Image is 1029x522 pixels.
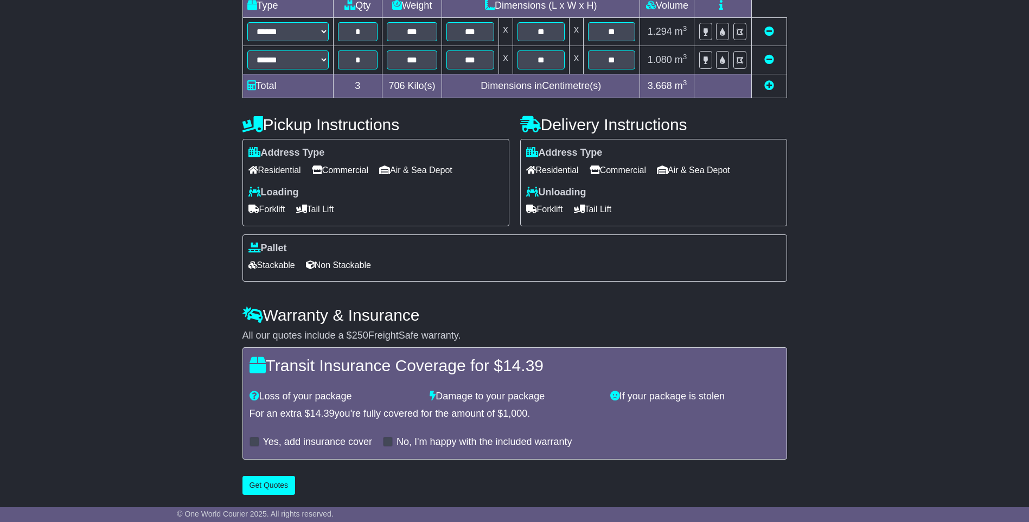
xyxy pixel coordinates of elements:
[263,436,372,448] label: Yes, add insurance cover
[574,201,612,218] span: Tail Lift
[244,391,425,403] div: Loss of your package
[648,26,672,37] span: 1.294
[250,357,780,374] h4: Transit Insurance Coverage for $
[648,80,672,91] span: 3.668
[526,187,586,199] label: Unloading
[424,391,605,403] div: Damage to your package
[248,257,295,273] span: Stackable
[764,54,774,65] a: Remove this item
[242,476,296,495] button: Get Quotes
[333,74,382,98] td: 3
[764,80,774,91] a: Add new item
[248,162,301,179] span: Residential
[242,74,333,98] td: Total
[526,147,603,159] label: Address Type
[242,306,787,324] h4: Warranty & Insurance
[590,162,646,179] span: Commercial
[569,46,583,74] td: x
[657,162,730,179] span: Air & Sea Depot
[379,162,452,179] span: Air & Sea Depot
[382,74,442,98] td: Kilo(s)
[764,26,774,37] a: Remove this item
[569,18,583,46] td: x
[248,147,325,159] label: Address Type
[503,408,527,419] span: 1,000
[675,26,687,37] span: m
[526,162,579,179] span: Residential
[177,510,334,518] span: © One World Courier 2025. All rights reserved.
[242,116,509,133] h4: Pickup Instructions
[526,201,563,218] span: Forklift
[306,257,371,273] span: Non Stackable
[683,53,687,61] sup: 3
[250,408,780,420] div: For an extra $ you're fully covered for the amount of $ .
[442,74,640,98] td: Dimensions in Centimetre(s)
[498,46,513,74] td: x
[503,357,544,374] span: 14.39
[248,201,285,218] span: Forklift
[498,18,513,46] td: x
[296,201,334,218] span: Tail Lift
[675,54,687,65] span: m
[605,391,785,403] div: If your package is stolen
[248,187,299,199] label: Loading
[310,408,335,419] span: 14.39
[397,436,572,448] label: No, I'm happy with the included warranty
[248,243,287,254] label: Pallet
[352,330,368,341] span: 250
[242,330,787,342] div: All our quotes include a $ FreightSafe warranty.
[520,116,787,133] h4: Delivery Instructions
[648,54,672,65] span: 1.080
[683,79,687,87] sup: 3
[312,162,368,179] span: Commercial
[389,80,405,91] span: 706
[683,24,687,33] sup: 3
[675,80,687,91] span: m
